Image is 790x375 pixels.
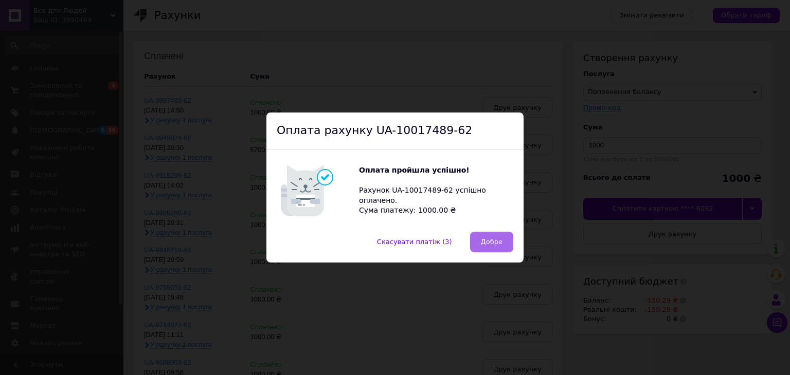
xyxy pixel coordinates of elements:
div: Оплата рахунку UA-10017489-62 [266,113,524,149]
span: Добре [481,238,502,246]
button: Скасувати платіж (3) [366,232,463,252]
span: Скасувати платіж (3) [377,238,452,246]
b: Оплата пройшла успішно! [359,166,470,174]
div: Рахунок UA-10017489-62 успішно оплачено. Сума платежу: 1000.00 ₴ [359,165,513,216]
button: Добре [470,232,513,252]
img: Котик говорить Оплата пройшла успішно! [277,160,359,221]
